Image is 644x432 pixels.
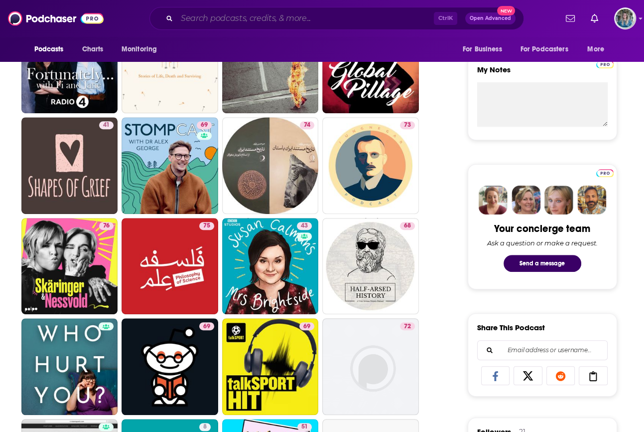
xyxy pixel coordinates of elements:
[514,366,542,385] a: Share on X/Twitter
[579,366,608,385] a: Copy Link
[486,341,599,360] input: Email address or username...
[456,40,515,59] button: open menu
[201,120,208,130] span: 69
[504,255,581,272] button: Send a message
[494,222,590,235] div: Your concierge team
[477,340,608,360] div: Search followers
[199,222,214,230] a: 75
[197,121,212,129] a: 69
[301,221,308,231] span: 43
[21,218,118,315] a: 76
[477,65,608,82] label: My Notes
[300,121,314,129] a: 74
[222,17,319,114] a: 55
[322,17,419,114] a: 46
[562,10,579,27] a: Show notifications dropdown
[303,322,310,332] span: 69
[297,222,312,230] a: 43
[596,60,614,68] img: Podchaser Pro
[103,120,110,130] span: 41
[614,7,636,29] button: Show profile menu
[103,221,110,231] span: 76
[544,186,573,215] img: Jules Profile
[404,120,411,130] span: 73
[400,121,415,129] a: 73
[297,423,312,431] a: 51
[203,221,210,231] span: 75
[122,17,218,114] a: 47
[149,7,524,30] div: Search podcasts, credits, & more...
[404,322,411,332] span: 72
[27,40,77,59] button: open menu
[497,6,515,15] span: New
[400,222,415,230] a: 68
[404,221,411,231] span: 68
[463,42,502,56] span: For Business
[21,17,118,114] a: 64
[82,42,104,56] span: Charts
[434,12,457,25] span: Ctrl K
[596,169,614,177] img: Podchaser Pro
[477,323,545,332] h3: Share This Podcast
[587,42,604,56] span: More
[122,218,218,315] a: 75
[614,7,636,29] span: Logged in as EllaDavidson
[596,168,614,177] a: Pro website
[222,318,319,415] a: 69
[479,186,508,215] img: Sydney Profile
[203,422,207,432] span: 8
[470,16,511,21] span: Open Advanced
[122,42,157,56] span: Monitoring
[465,12,515,24] button: Open AdvancedNew
[614,7,636,29] img: User Profile
[34,42,64,56] span: Podcasts
[514,40,583,59] button: open menu
[322,318,419,415] a: 72
[512,186,540,215] img: Barbara Profile
[99,222,114,230] a: 76
[322,117,419,214] a: 73
[596,59,614,68] a: Pro website
[203,322,210,332] span: 69
[481,366,510,385] a: Share on Facebook
[122,318,218,415] a: 69
[577,186,606,215] img: Jon Profile
[115,40,170,59] button: open menu
[76,40,110,59] a: Charts
[122,117,218,214] a: 69
[304,120,310,130] span: 74
[400,322,415,330] a: 72
[520,42,568,56] span: For Podcasters
[222,218,319,315] a: 43
[21,117,118,214] a: 41
[299,322,314,330] a: 69
[8,9,104,28] img: Podchaser - Follow, Share and Rate Podcasts
[199,322,214,330] a: 69
[587,10,602,27] a: Show notifications dropdown
[546,366,575,385] a: Share on Reddit
[322,218,419,315] a: 68
[99,121,114,129] a: 41
[222,117,319,214] a: 74
[487,239,598,247] div: Ask a question or make a request.
[177,10,434,26] input: Search podcasts, credits, & more...
[199,423,211,431] a: 8
[580,40,617,59] button: open menu
[301,422,308,432] span: 51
